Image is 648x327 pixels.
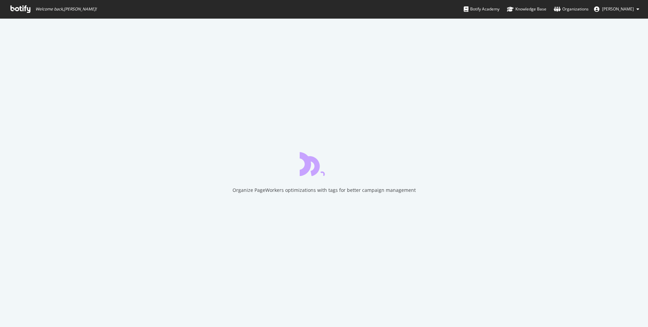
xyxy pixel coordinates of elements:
[35,6,97,12] span: Welcome back, [PERSON_NAME] !
[233,187,416,194] div: Organize PageWorkers optimizations with tags for better campaign management
[300,152,348,176] div: animation
[507,6,546,12] div: Knowledge Base
[589,4,645,15] button: [PERSON_NAME]
[464,6,500,12] div: Botify Academy
[554,6,589,12] div: Organizations
[602,6,634,12] span: Kervin Ramen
